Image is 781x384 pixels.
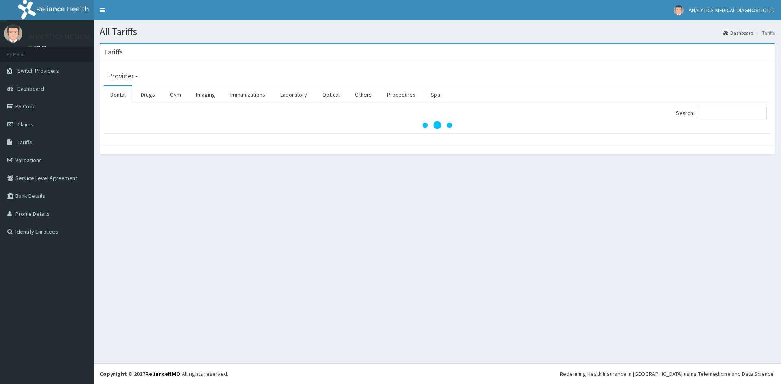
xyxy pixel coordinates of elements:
[164,86,188,103] a: Gym
[723,29,753,36] a: Dashboard
[190,86,222,103] a: Imaging
[274,86,314,103] a: Laboratory
[676,107,767,119] label: Search:
[674,5,684,15] img: User Image
[108,72,138,80] h3: Provider -
[697,107,767,119] input: Search:
[424,86,447,103] a: Spa
[17,67,59,74] span: Switch Providers
[104,48,123,56] h3: Tariffs
[100,370,182,377] strong: Copyright © 2017 .
[94,363,781,384] footer: All rights reserved.
[316,86,346,103] a: Optical
[689,7,775,14] span: ANALYTICS MEDICAL DIAGNOSTIC LTD
[28,33,146,40] p: ANALYTICS MEDICAL DIAGNOSTIC LTD
[28,44,48,50] a: Online
[104,86,132,103] a: Dental
[17,121,33,128] span: Claims
[145,370,180,377] a: RelianceHMO
[4,24,22,43] img: User Image
[224,86,272,103] a: Immunizations
[17,139,32,146] span: Tariffs
[421,109,454,141] svg: audio-loading
[348,86,378,103] a: Others
[560,370,775,378] div: Redefining Heath Insurance in [GEOGRAPHIC_DATA] using Telemedicine and Data Science!
[754,29,775,36] li: Tariffs
[100,26,775,37] h1: All Tariffs
[134,86,161,103] a: Drugs
[380,86,422,103] a: Procedures
[17,85,44,92] span: Dashboard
